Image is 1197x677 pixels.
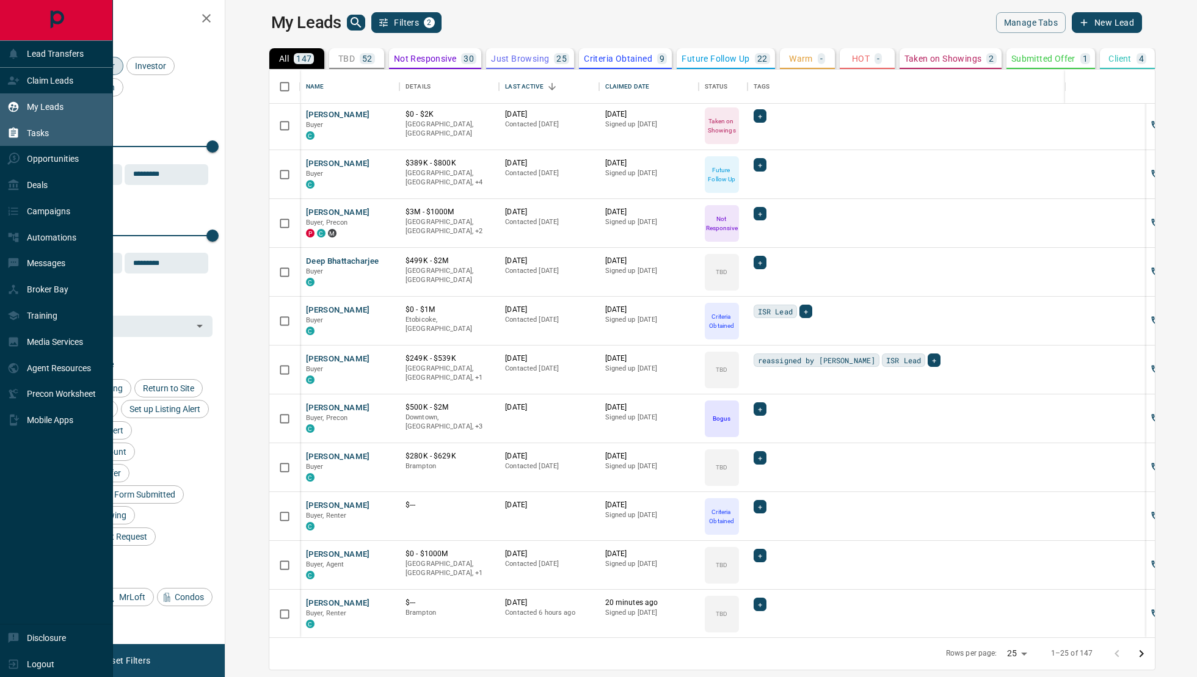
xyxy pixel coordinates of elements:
svg: Call [1150,168,1162,181]
div: + [754,109,766,123]
p: North York, Midtown | Central, Toronto, Brampton [406,168,493,187]
svg: Call [1150,559,1162,571]
p: [DATE] [605,549,693,559]
button: New Lead [1072,12,1142,33]
div: condos.ca [306,327,315,335]
p: - [877,54,879,63]
svg: Call [1150,120,1162,132]
span: + [758,549,762,562]
p: Etobicoke, [GEOGRAPHIC_DATA] [406,315,493,334]
p: [DATE] [505,207,592,217]
div: Return to Site [134,379,203,397]
span: + [758,208,762,220]
div: Details [406,70,431,104]
div: MrLoft [101,588,154,606]
span: Condos [170,592,208,602]
p: Midtown | Central, Toronto [406,217,493,236]
button: Sort [544,78,561,95]
button: search button [347,15,365,31]
div: Details [399,70,499,104]
span: Buyer, Agent [306,560,344,568]
p: Criteria Obtained [706,312,738,330]
p: Not Responsive [706,214,738,233]
p: [DATE] [505,256,592,266]
p: Contacted [DATE] [505,462,592,471]
p: [DATE] [605,207,693,217]
span: + [758,159,762,171]
p: Bogus [713,414,730,423]
p: Signed up [DATE] [605,217,693,227]
p: Rows per page: [946,648,997,659]
p: Signed up [DATE] [605,364,693,374]
span: Buyer [306,170,324,178]
div: Status [705,70,728,104]
p: 52 [362,54,373,63]
div: + [754,158,766,172]
p: 2 [989,54,994,63]
svg: Call [1150,413,1162,425]
p: $500K - $2M [406,402,493,413]
p: Toronto [406,559,493,578]
p: 20 minutes ago [605,598,693,608]
p: [DATE] [605,353,693,364]
button: Call [1147,165,1165,184]
p: 30 [464,54,474,63]
span: 2 [425,18,434,27]
p: $499K - $2M [406,256,493,266]
div: + [928,353,941,367]
p: $0 - $1000M [406,549,493,559]
span: Return to Site [139,383,198,393]
p: TBD [338,54,355,63]
p: Contacted [DATE] [505,559,592,569]
div: condos.ca [317,229,326,237]
div: 25 [1002,645,1031,662]
p: $0 - $2K [406,109,493,120]
span: + [758,598,762,610]
div: Investor [126,57,175,75]
button: [PERSON_NAME] [306,207,370,219]
div: + [799,305,812,318]
p: Contacted [DATE] [505,364,592,374]
div: + [754,598,766,611]
span: Buyer [306,121,324,129]
div: Last Active [505,70,543,104]
div: Name [306,70,324,104]
div: + [754,402,766,416]
p: [DATE] [505,549,592,559]
button: Call [1147,458,1165,477]
p: Future Follow Up [706,165,738,184]
p: Signed up [DATE] [605,315,693,325]
button: Call [1147,214,1165,233]
div: + [754,549,766,562]
div: condos.ca [306,131,315,140]
div: Status [699,70,748,104]
p: $389K - $800K [406,158,493,168]
div: condos.ca [306,620,315,628]
p: Client [1108,54,1131,63]
p: [DATE] [505,305,592,315]
div: Tags [748,70,1146,104]
div: Tags [754,70,770,104]
div: condos.ca [306,278,315,286]
span: MrLoft [115,592,150,602]
p: Signed up [DATE] [605,168,693,178]
button: Call [1147,507,1165,526]
button: [PERSON_NAME] [306,109,370,121]
button: Call [1147,605,1165,623]
p: TBD [716,463,727,472]
button: Call [1147,361,1165,379]
span: Investor [131,61,170,71]
p: TBD [716,609,727,618]
button: Go to next page [1129,642,1154,666]
span: Set up Listing Alert [125,404,205,414]
p: 25 [556,54,567,63]
p: Contacted 6 hours ago [505,608,592,618]
button: [PERSON_NAME] [306,402,370,414]
div: condos.ca [306,473,315,482]
span: + [758,110,762,122]
p: Contacted [DATE] [505,266,592,276]
button: Reset Filters [93,650,158,671]
span: ISR Lead [758,305,793,317]
p: [DATE] [605,109,693,120]
p: [DATE] [505,158,592,168]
